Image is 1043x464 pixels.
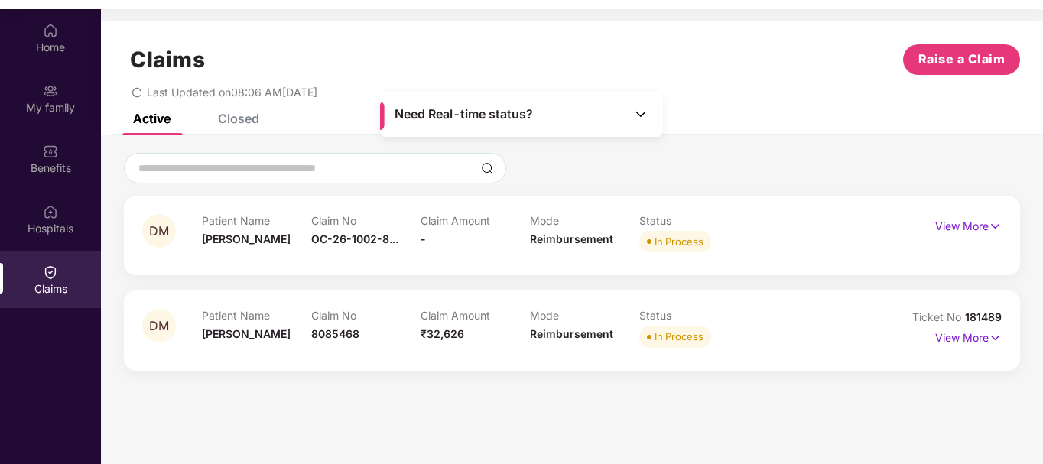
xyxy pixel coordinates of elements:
p: Patient Name [202,309,311,322]
img: svg+xml;base64,PHN2ZyBpZD0iQ2xhaW0iIHhtbG5zPSJodHRwOi8vd3d3LnczLm9yZy8yMDAwL3N2ZyIgd2lkdGg9IjIwIi... [43,264,58,280]
span: ₹32,626 [421,327,464,340]
span: Reimbursement [530,327,613,340]
p: Claim Amount [421,214,530,227]
div: In Process [655,234,703,249]
h1: Claims [130,47,205,73]
p: Mode [530,309,639,322]
span: Last Updated on 08:06 AM[DATE] [147,86,317,99]
p: Claim Amount [421,309,530,322]
span: OC-26-1002-8... [311,232,398,245]
img: svg+xml;base64,PHN2ZyBpZD0iSG9zcGl0YWxzIiB4bWxucz0iaHR0cDovL3d3dy53My5vcmcvMjAwMC9zdmciIHdpZHRoPS... [43,204,58,219]
span: DM [149,320,169,333]
p: View More [935,326,1002,346]
span: Ticket No [912,310,965,323]
p: Status [639,214,749,227]
img: svg+xml;base64,PHN2ZyBpZD0iSG9tZSIgeG1sbnM9Imh0dHA6Ly93d3cudzMub3JnLzIwMDAvc3ZnIiB3aWR0aD0iMjAiIG... [43,23,58,38]
div: In Process [655,329,703,344]
p: Status [639,309,749,322]
span: [PERSON_NAME] [202,232,291,245]
img: svg+xml;base64,PHN2ZyBpZD0iQmVuZWZpdHMiIHhtbG5zPSJodHRwOi8vd3d3LnczLm9yZy8yMDAwL3N2ZyIgd2lkdGg9Ij... [43,144,58,159]
span: 8085468 [311,327,359,340]
p: View More [935,214,1002,235]
img: Toggle Icon [633,106,648,122]
div: Closed [218,111,259,126]
span: 181489 [965,310,1002,323]
p: Claim No [311,309,421,322]
span: - [421,232,426,245]
div: Active [133,111,171,126]
img: svg+xml;base64,PHN2ZyB4bWxucz0iaHR0cDovL3d3dy53My5vcmcvMjAwMC9zdmciIHdpZHRoPSIxNyIgaGVpZ2h0PSIxNy... [989,218,1002,235]
p: Patient Name [202,214,311,227]
button: Raise a Claim [903,44,1020,75]
img: svg+xml;base64,PHN2ZyB4bWxucz0iaHR0cDovL3d3dy53My5vcmcvMjAwMC9zdmciIHdpZHRoPSIxNyIgaGVpZ2h0PSIxNy... [989,329,1002,346]
img: svg+xml;base64,PHN2ZyBpZD0iU2VhcmNoLTMyeDMyIiB4bWxucz0iaHR0cDovL3d3dy53My5vcmcvMjAwMC9zdmciIHdpZH... [481,162,493,174]
p: Mode [530,214,639,227]
p: Claim No [311,214,421,227]
span: Reimbursement [530,232,613,245]
span: DM [149,225,169,238]
span: Need Real-time status? [395,106,533,122]
span: [PERSON_NAME] [202,327,291,340]
img: svg+xml;base64,PHN2ZyB3aWR0aD0iMjAiIGhlaWdodD0iMjAiIHZpZXdCb3g9IjAgMCAyMCAyMCIgZmlsbD0ibm9uZSIgeG... [43,83,58,99]
span: redo [132,86,142,99]
span: Raise a Claim [918,50,1006,69]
